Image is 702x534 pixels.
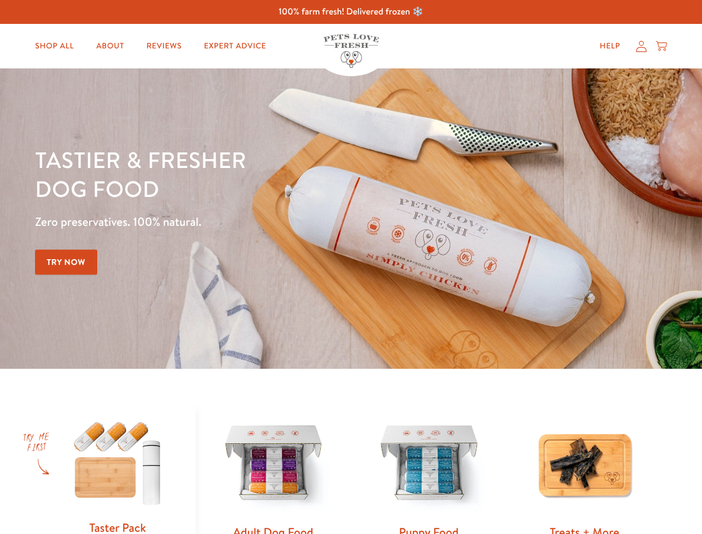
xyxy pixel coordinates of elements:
a: Shop All [26,35,83,57]
h1: Tastier & fresher dog food [35,145,456,203]
a: Expert Advice [195,35,275,57]
a: Help [591,35,629,57]
img: Pets Love Fresh [323,34,379,68]
a: Try Now [35,250,97,275]
a: Reviews [137,35,190,57]
a: About [87,35,133,57]
p: Zero preservatives. 100% natural. [35,212,456,232]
